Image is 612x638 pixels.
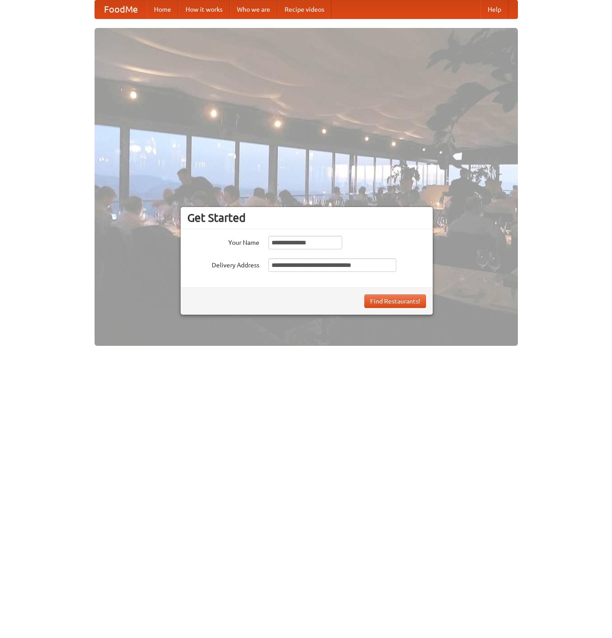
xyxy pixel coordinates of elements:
a: Recipe videos [277,0,331,18]
a: Who we are [230,0,277,18]
a: Help [481,0,508,18]
a: FoodMe [95,0,147,18]
label: Your Name [187,236,259,247]
button: Find Restaurants! [364,294,426,308]
a: Home [147,0,178,18]
label: Delivery Address [187,258,259,270]
h3: Get Started [187,211,426,225]
a: How it works [178,0,230,18]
